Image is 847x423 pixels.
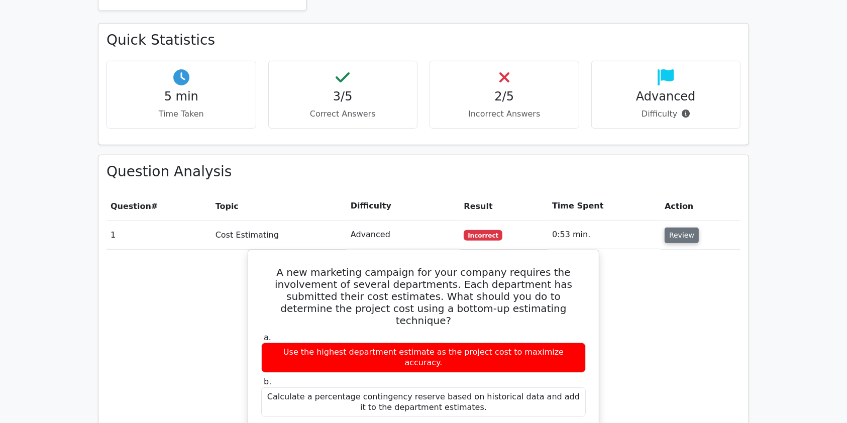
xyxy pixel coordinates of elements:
div: Use the highest department estimate as the project cost to maximize accuracy. [261,343,586,373]
th: Action [661,192,740,221]
p: Correct Answers [277,108,409,120]
td: 0:53 min. [548,221,661,249]
span: a. [264,333,271,342]
td: 1 [107,221,211,249]
th: Time Spent [548,192,661,221]
span: Question [111,201,151,211]
p: Difficulty [600,108,732,120]
h3: Quick Statistics [107,32,740,49]
h5: A new marketing campaign for your company requires the involvement of several departments. Each d... [260,266,587,327]
h4: Advanced [600,89,732,104]
h4: 5 min [115,89,248,104]
span: b. [264,377,271,386]
button: Review [665,228,699,243]
div: Calculate a percentage contingency reserve based on historical data and add it to the department ... [261,387,586,417]
th: Result [460,192,548,221]
td: Advanced [347,221,460,249]
th: # [107,192,211,221]
span: Incorrect [464,230,502,240]
th: Topic [211,192,347,221]
h4: 3/5 [277,89,409,104]
h3: Question Analysis [107,163,740,180]
p: Time Taken [115,108,248,120]
th: Difficulty [347,192,460,221]
h4: 2/5 [438,89,571,104]
p: Incorrect Answers [438,108,571,120]
td: Cost Estimating [211,221,347,249]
